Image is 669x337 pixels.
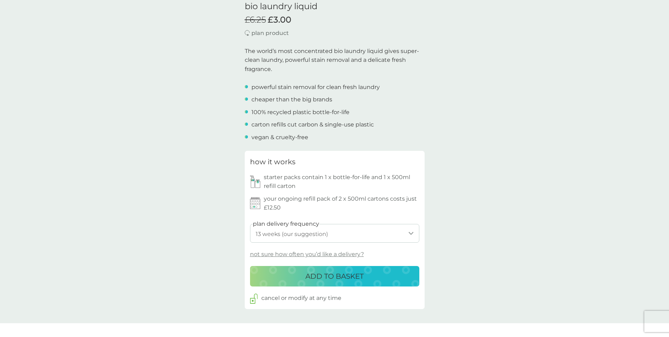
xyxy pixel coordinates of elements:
[251,83,380,92] p: powerful stain removal for clean fresh laundry
[264,194,419,212] p: your ongoing refill pack of 2 x 500ml cartons costs just £12.50
[250,266,419,286] button: ADD TO BASKET
[251,133,308,142] p: vegan & cruelty-free
[261,294,341,303] p: cancel or modify at any time
[245,15,266,25] span: £6.25
[250,156,296,167] h3: how it works
[253,219,319,229] label: plan delivery frequency
[251,95,332,104] p: cheaper than the big brands
[305,271,364,282] p: ADD TO BASKET
[251,29,289,38] p: plan product
[251,108,349,117] p: 100% recycled plastic bottle-for-life
[245,47,425,74] p: The world’s most concentrated bio laundry liquid gives super-clean laundry, powerful stain remova...
[268,15,291,25] span: £3.00
[245,1,425,12] h1: bio laundry liquid
[250,250,364,259] p: not sure how often you’d like a delivery?
[264,173,419,191] p: starter packs contain 1 x bottle-for-life and 1 x 500ml refill carton
[251,120,374,129] p: carton refills cut carbon & single-use plastic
